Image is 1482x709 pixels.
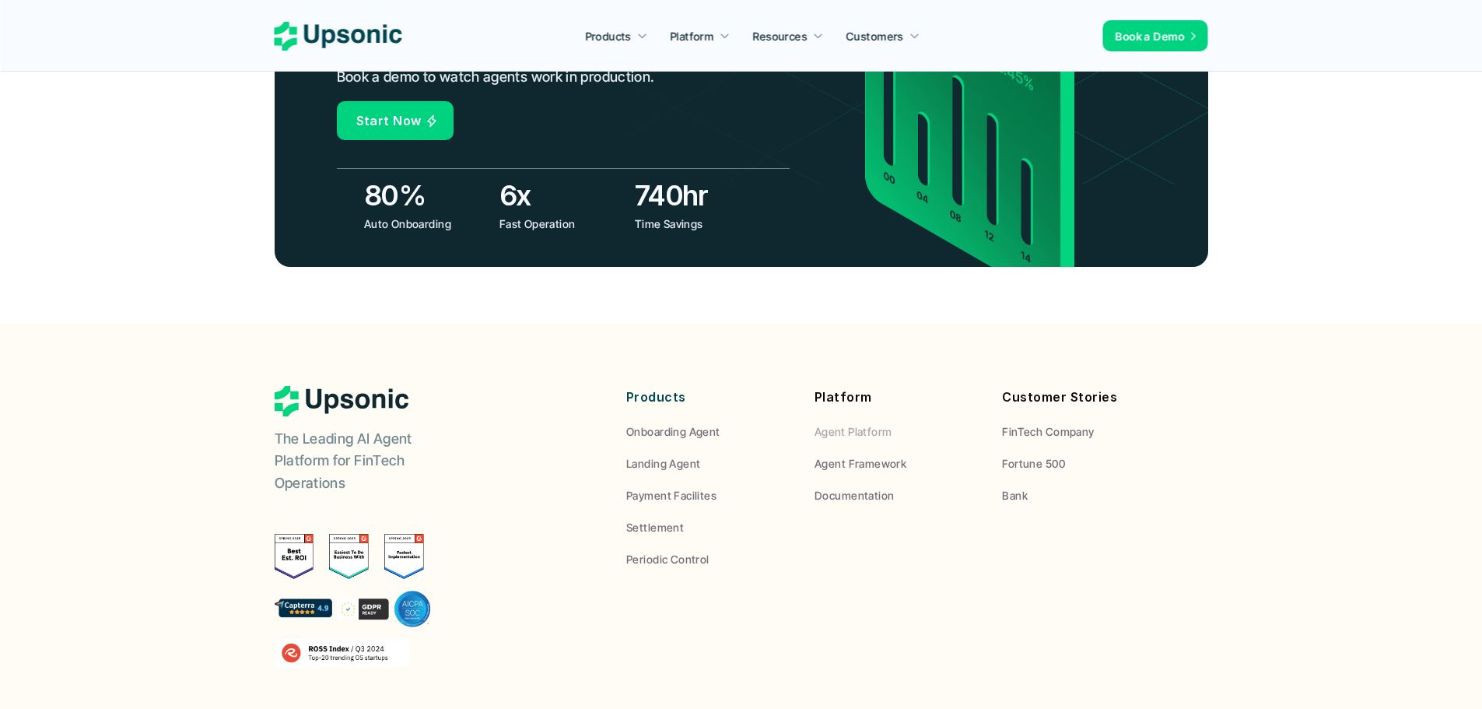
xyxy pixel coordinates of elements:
p: Products [585,28,631,44]
p: Bank [1002,487,1028,504]
a: Documentation [815,487,979,504]
a: Settlement [626,519,791,535]
p: Agent Platform [815,423,892,440]
a: Book a Demo [1103,20,1208,51]
p: Start Now [356,110,422,132]
a: Periodic Control [626,551,791,567]
a: Onboarding Agent [626,423,791,440]
p: Fortune 500 [1002,455,1065,472]
p: The Leading AI Agent Platform for FinTech Operations [275,428,469,495]
a: Payment Facilites [626,487,791,504]
p: Periodic Control [626,551,709,567]
p: Customers [846,28,904,44]
p: Time Savings [635,216,759,232]
a: Products [576,22,657,50]
h3: 740hr [635,176,762,215]
p: Payment Facilites [626,487,716,504]
p: Fast Operation [499,216,623,232]
p: FinTech Company [1002,423,1094,440]
p: Landing Agent [626,455,700,472]
p: Settlement [626,519,684,535]
p: Customer Stories [1002,386,1167,409]
p: Auto Onboarding [364,216,488,232]
p: Agent Framework [815,455,906,472]
p: Platform [815,386,979,409]
p: Book a demo to watch agents work in production. [337,66,655,89]
p: Book a Demo [1116,28,1185,44]
h3: 80% [364,176,492,215]
p: Onboarding Agent [626,423,720,440]
p: Resources [753,28,808,44]
h3: 6x [499,176,627,215]
a: Landing Agent [626,455,791,472]
p: Platform [670,28,713,44]
p: Documentation [815,487,894,504]
p: Products [626,386,791,409]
